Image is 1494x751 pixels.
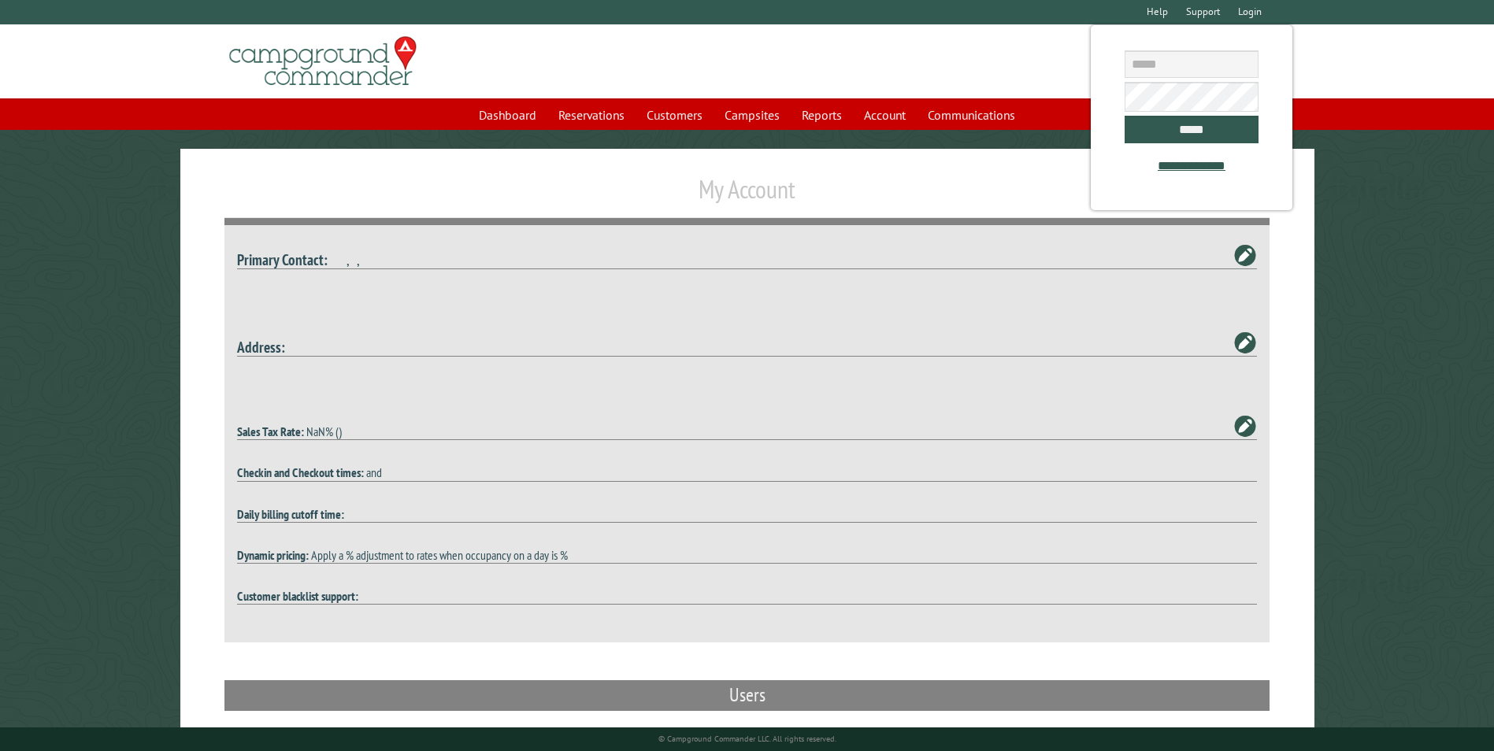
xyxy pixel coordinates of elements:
a: Communications [918,100,1025,130]
h1: My Account [224,174,1269,217]
a: Customers [637,100,712,130]
strong: Checkin and Checkout times: [237,464,364,480]
span: and [366,464,382,480]
strong: Primary Contact: [237,250,328,269]
h2: Users [224,680,1269,710]
strong: Daily billing cutoff time: [237,506,344,522]
img: Campground Commander [224,31,421,92]
strong: Dynamic pricing: [237,547,309,563]
strong: Address: [237,337,285,357]
strong: Sales Tax Rate: [237,424,304,439]
a: Campsites [715,100,789,130]
h4: , , [237,250,1256,269]
a: Reports [792,100,851,130]
a: Reservations [549,100,634,130]
span: NaN% () [306,424,342,439]
a: Dashboard [469,100,546,130]
span: Apply a % adjustment to rates when occupancy on a day is % [311,547,568,563]
strong: Customer blacklist support: [237,588,358,604]
small: © Campground Commander LLC. All rights reserved. [658,734,836,744]
a: Account [855,100,915,130]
